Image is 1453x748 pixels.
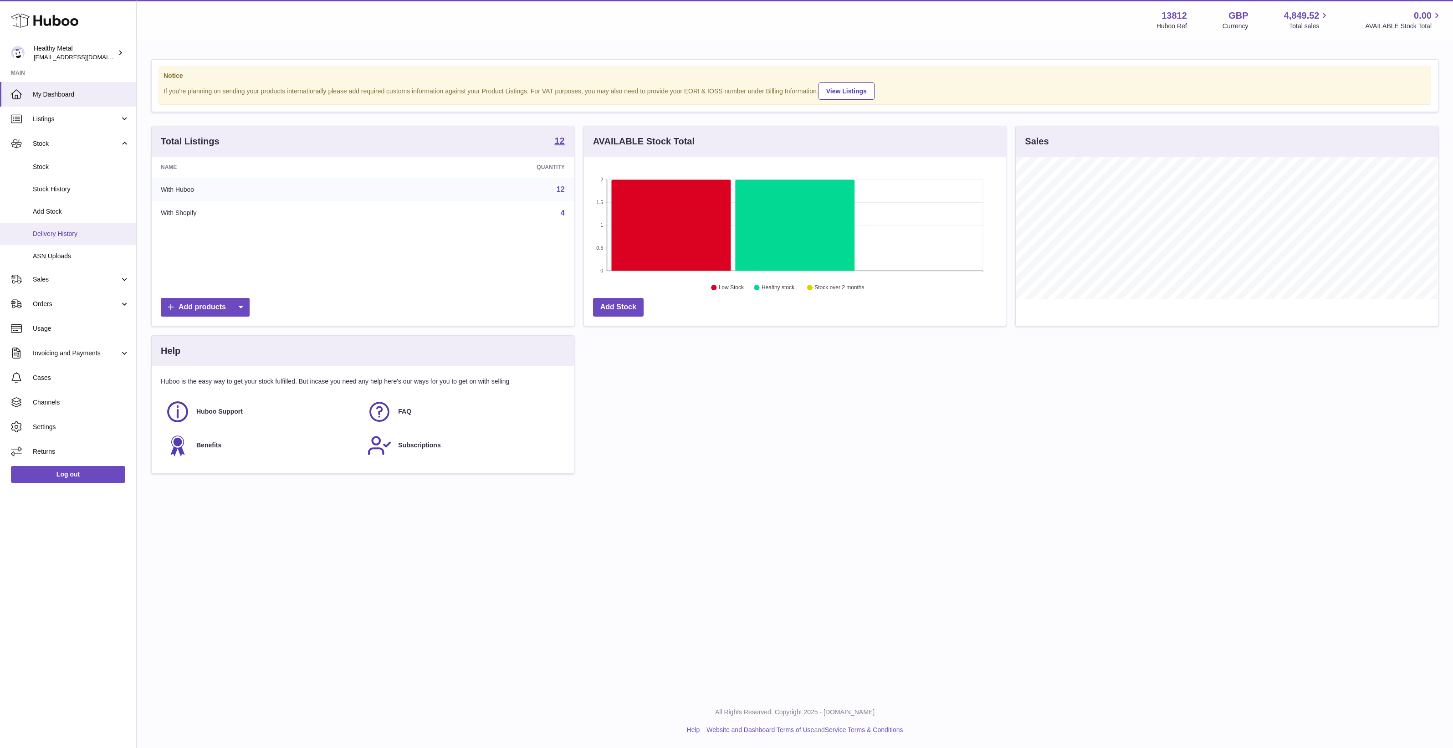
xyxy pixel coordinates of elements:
[561,209,565,217] a: 4
[600,268,603,273] text: 0
[33,163,129,171] span: Stock
[703,726,903,734] li: and
[33,324,129,333] span: Usage
[164,72,1426,80] strong: Notice
[600,222,603,228] text: 1
[1289,22,1330,31] span: Total sales
[1228,10,1248,22] strong: GBP
[687,726,700,733] a: Help
[596,200,603,205] text: 1.5
[161,345,180,357] h3: Help
[161,377,565,386] p: Huboo is the easy way to get your stock fulfilled. But incase you need any help here's our ways f...
[367,400,560,424] a: FAQ
[1414,10,1432,22] span: 0.00
[33,139,120,148] span: Stock
[367,433,560,458] a: Subscriptions
[1365,22,1442,31] span: AVAILABLE Stock Total
[593,135,695,148] h3: AVAILABLE Stock Total
[33,349,120,358] span: Invoicing and Payments
[33,398,129,407] span: Channels
[152,201,379,225] td: With Shopify
[819,82,875,100] a: View Listings
[144,708,1446,717] p: All Rights Reserved. Copyright 2025 - [DOMAIN_NAME]
[33,185,129,194] span: Stock History
[1365,10,1442,31] a: 0.00 AVAILABLE Stock Total
[398,407,411,416] span: FAQ
[165,400,358,424] a: Huboo Support
[1156,22,1187,31] div: Huboo Ref
[554,136,564,145] strong: 12
[33,300,120,308] span: Orders
[1223,22,1248,31] div: Currency
[196,441,221,450] span: Benefits
[719,285,744,291] text: Low Stock
[33,252,129,261] span: ASN Uploads
[554,136,564,147] a: 12
[164,81,1426,100] div: If you're planning on sending your products internationally please add required customs informati...
[706,726,814,733] a: Website and Dashboard Terms of Use
[165,433,358,458] a: Benefits
[1284,10,1330,31] a: 4,849.52 Total sales
[398,441,440,450] span: Subscriptions
[161,135,220,148] h3: Total Listings
[33,423,129,431] span: Settings
[379,157,574,178] th: Quantity
[33,207,129,216] span: Add Stock
[33,230,129,238] span: Delivery History
[557,185,565,193] a: 12
[33,447,129,456] span: Returns
[34,44,116,61] div: Healthy Metal
[33,115,120,123] span: Listings
[33,374,129,382] span: Cases
[1161,10,1187,22] strong: 13812
[152,178,379,201] td: With Huboo
[600,177,603,182] text: 2
[33,275,120,284] span: Sales
[33,90,129,99] span: My Dashboard
[34,53,134,61] span: [EMAIL_ADDRESS][DOMAIN_NAME]
[152,157,379,178] th: Name
[825,726,903,733] a: Service Terms & Conditions
[762,285,795,291] text: Healthy stock
[11,466,125,482] a: Log out
[596,245,603,251] text: 0.5
[1025,135,1049,148] h3: Sales
[593,298,644,317] a: Add Stock
[1284,10,1320,22] span: 4,849.52
[161,298,250,317] a: Add products
[814,285,864,291] text: Stock over 2 months
[196,407,243,416] span: Huboo Support
[11,46,25,60] img: internalAdmin-13812@internal.huboo.com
